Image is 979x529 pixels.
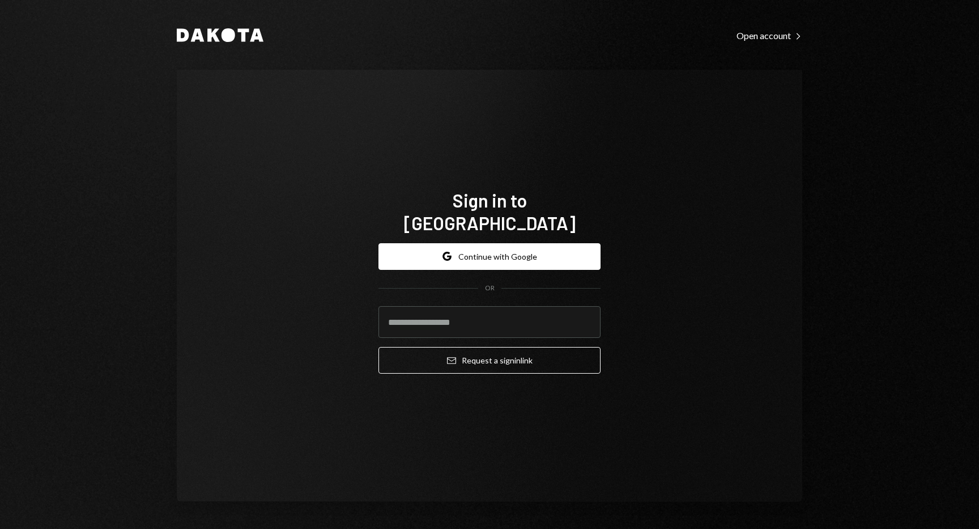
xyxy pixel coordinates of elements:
h1: Sign in to [GEOGRAPHIC_DATA] [378,189,601,234]
a: Open account [737,29,802,41]
div: Open account [737,30,802,41]
button: Request a signinlink [378,347,601,374]
div: OR [485,283,495,293]
button: Continue with Google [378,243,601,270]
